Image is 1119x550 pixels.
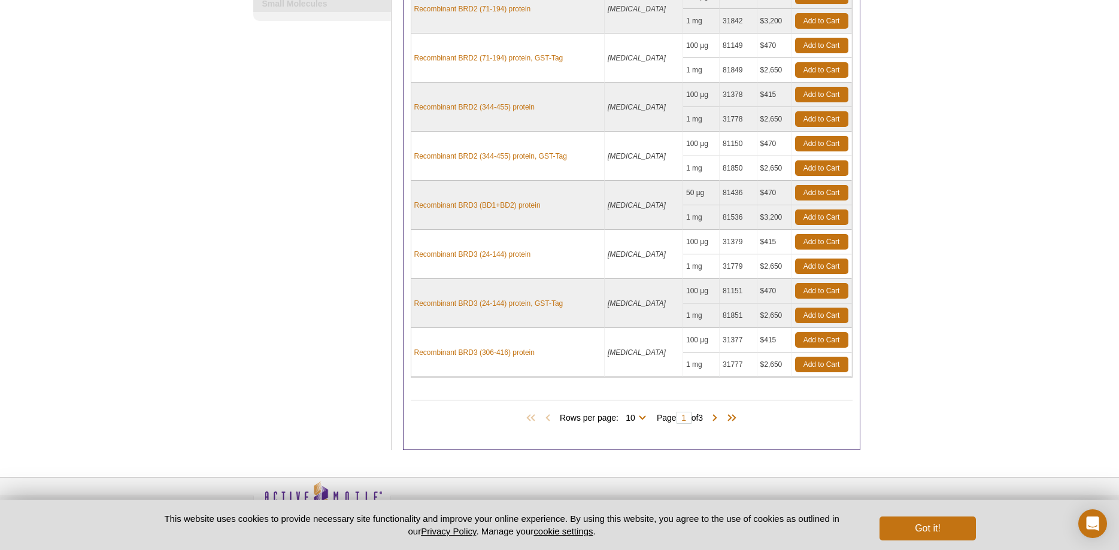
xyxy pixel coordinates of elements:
[795,308,848,323] a: Add to Cart
[683,254,720,279] td: 1 mg
[880,516,975,540] button: Got it!
[720,156,757,181] td: 81850
[683,9,720,34] td: 1 mg
[720,254,757,279] td: 31779
[721,412,739,424] span: Last Page
[795,283,848,299] a: Add to Cart
[683,205,720,230] td: 1 mg
[795,357,848,372] a: Add to Cart
[720,181,757,205] td: 81436
[795,136,848,151] a: Add to Cart
[144,512,860,537] p: This website uses cookies to provide necessary site functionality and improve your online experie...
[683,34,720,58] td: 100 µg
[757,58,792,83] td: $2,650
[720,34,757,58] td: 81149
[757,107,792,132] td: $2,650
[608,152,666,160] i: [MEDICAL_DATA]
[720,353,757,377] td: 31777
[720,107,757,132] td: 31778
[533,526,593,536] button: cookie settings
[720,83,757,107] td: 31378
[414,4,531,14] a: Recombinant BRD2 (71-194) protein
[757,83,792,107] td: $415
[683,107,720,132] td: 1 mg
[698,413,703,423] span: 3
[414,249,531,260] a: Recombinant BRD3 (24-144) protein
[795,332,848,348] a: Add to Cart
[757,156,792,181] td: $2,650
[795,160,848,176] a: Add to Cart
[720,303,757,328] td: 81851
[524,412,542,424] span: First Page
[720,132,757,156] td: 81150
[795,185,848,200] a: Add to Cart
[683,279,720,303] td: 100 µg
[757,205,792,230] td: $3,200
[411,400,853,400] h2: Products (22)
[608,299,666,308] i: [MEDICAL_DATA]
[414,151,567,162] a: Recombinant BRD2 (344-455) protein, GST-Tag
[683,132,720,156] td: 100 µg
[414,298,563,309] a: Recombinant BRD3 (24-144) protein, GST-Tag
[720,230,757,254] td: 31379
[709,412,721,424] span: Next Page
[414,347,535,358] a: Recombinant BRD3 (306-416) protein
[720,9,757,34] td: 31842
[757,9,792,34] td: $3,200
[795,13,848,29] a: Add to Cart
[757,279,792,303] td: $470
[795,111,848,127] a: Add to Cart
[608,54,666,62] i: [MEDICAL_DATA]
[608,348,666,357] i: [MEDICAL_DATA]
[757,303,792,328] td: $2,650
[683,83,720,107] td: 100 µg
[757,230,792,254] td: $415
[608,5,666,13] i: [MEDICAL_DATA]
[651,412,709,424] span: Page of
[683,181,720,205] td: 50 µg
[757,34,792,58] td: $470
[608,103,666,111] i: [MEDICAL_DATA]
[683,58,720,83] td: 1 mg
[683,328,720,353] td: 100 µg
[795,38,848,53] a: Add to Cart
[720,58,757,83] td: 81849
[414,53,563,63] a: Recombinant BRD2 (71-194) protein, GST-Tag
[421,526,476,536] a: Privacy Policy
[757,254,792,279] td: $2,650
[414,200,541,211] a: Recombinant BRD3 (BD1+BD2) protein
[683,303,720,328] td: 1 mg
[608,201,666,209] i: [MEDICAL_DATA]
[757,353,792,377] td: $2,650
[795,259,848,274] a: Add to Cart
[720,205,757,230] td: 81536
[683,230,720,254] td: 100 µg
[683,353,720,377] td: 1 mg
[795,234,848,250] a: Add to Cart
[795,62,848,78] a: Add to Cart
[414,102,535,113] a: Recombinant BRD2 (344-455) protein
[795,87,848,102] a: Add to Cart
[608,250,666,259] i: [MEDICAL_DATA]
[757,132,792,156] td: $470
[560,411,651,423] span: Rows per page:
[542,412,554,424] span: Previous Page
[795,209,848,225] a: Add to Cart
[720,279,757,303] td: 81151
[732,499,822,525] table: Click to Verify - This site chose Symantec SSL for secure e-commerce and confidential communicati...
[683,156,720,181] td: 1 mg
[757,328,792,353] td: $415
[253,478,391,526] img: Active Motif,
[720,328,757,353] td: 31377
[1078,509,1107,538] div: Open Intercom Messenger
[757,181,792,205] td: $470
